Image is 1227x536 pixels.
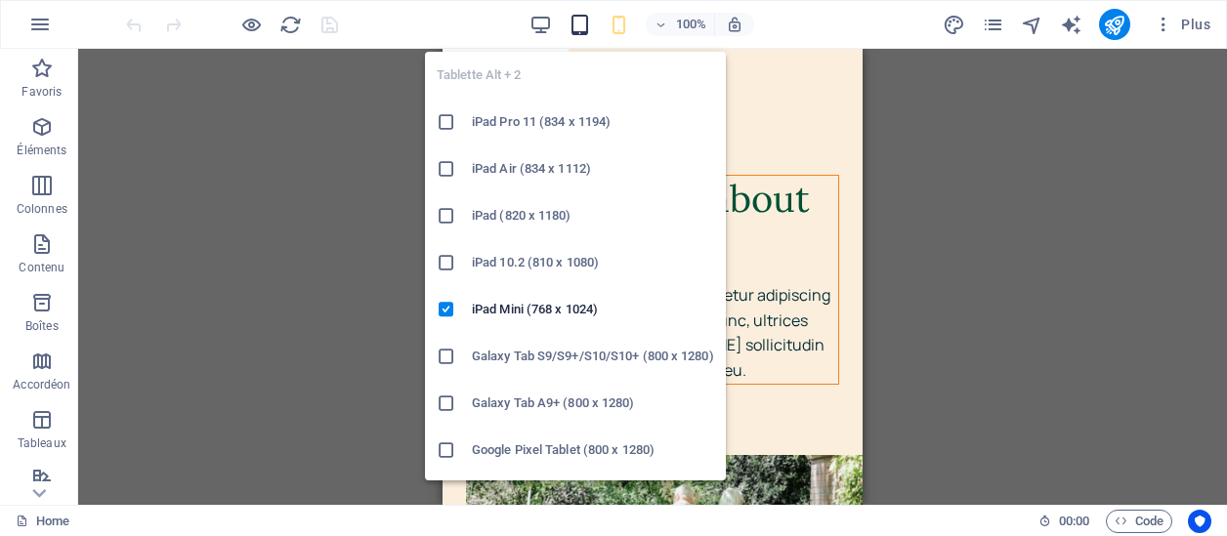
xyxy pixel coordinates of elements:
[278,13,302,36] button: reload
[472,204,714,227] h6: iPad (820 x 1180)
[472,157,714,181] h6: iPad Air (834 x 1112)
[1060,13,1083,36] button: text_generator
[1073,514,1076,528] span: :
[472,110,714,134] h6: iPad Pro 11 (834 x 1194)
[1038,510,1090,533] h6: Durée de la session
[943,14,965,36] i: Design (Ctrl+Alt+Y)
[18,435,66,451] p: Tableaux
[982,13,1005,36] button: pages
[472,251,714,274] h6: iPad 10.2 (810 x 1080)
[279,14,302,36] i: Actualiser la page
[943,13,966,36] button: design
[472,345,714,368] h6: Galaxy Tab S9/S9+/S10/S10+ (800 x 1280)
[1099,9,1130,40] button: publish
[982,14,1004,36] i: Pages (Ctrl+Alt+S)
[1060,14,1082,36] i: AI Writer
[239,13,263,36] button: Cliquez ici pour quitter le mode Aperçu et poursuivre l'édition.
[19,260,64,275] p: Contenu
[1059,510,1089,533] span: 00 00
[16,510,69,533] a: Cliquez pour annuler la sélection. Double-cliquez pour ouvrir Pages.
[675,13,706,36] h6: 100%
[21,84,62,100] p: Favoris
[17,143,66,158] p: Éléments
[1103,14,1125,36] i: Publier
[1115,510,1164,533] span: Code
[472,438,714,462] h6: Google Pixel Tablet (800 x 1280)
[1021,13,1044,36] button: navigator
[1146,9,1218,40] button: Plus
[726,16,743,33] i: Lors du redimensionnement, ajuster automatiquement le niveau de zoom en fonction de l'appareil sé...
[472,392,714,415] h6: Galaxy Tab A9+ (800 x 1280)
[13,377,70,392] p: Accordéon
[1021,14,1043,36] i: Navigateur
[472,298,714,321] h6: iPad Mini (768 x 1024)
[1154,15,1210,34] span: Plus
[25,318,59,334] p: Boîtes
[17,201,67,217] p: Colonnes
[1188,510,1211,533] button: Usercentrics
[1106,510,1172,533] button: Code
[646,13,715,36] button: 100%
